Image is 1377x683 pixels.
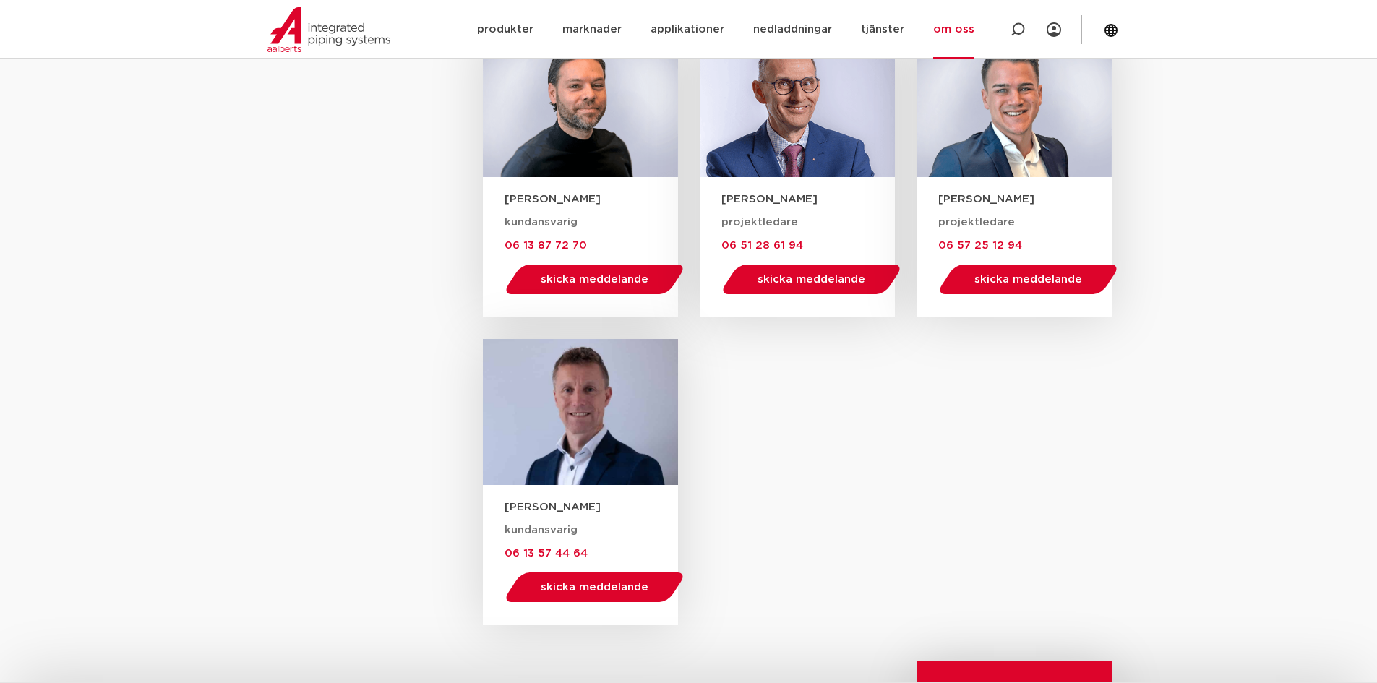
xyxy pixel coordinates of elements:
font: produkter [477,24,533,35]
font: projektledare [938,217,1015,228]
font: skicka meddelande [541,274,648,285]
font: tjänster [861,24,904,35]
font: 06 13 87 72 70 [505,240,587,251]
font: kundansvarig [505,217,578,228]
font: marknader [562,24,622,35]
font: [PERSON_NAME] [505,194,601,205]
a: 06 13 87 72 70 [505,239,587,251]
font: 06 51 28 61 94 [721,240,803,251]
font: 06 13 57 44 64 [505,548,588,559]
font: nedladdningar [753,24,832,35]
font: om oss [933,24,974,35]
font: skicka meddelande [541,582,648,593]
font: 06 57 25 12 94 [938,240,1022,251]
font: skicka meddelande [974,274,1082,285]
a: 06 57 25 12 94 [938,239,1022,251]
font: [PERSON_NAME] [938,194,1034,205]
font: [PERSON_NAME] [721,194,818,205]
a: 06 13 57 44 64 [505,547,588,559]
a: 06 51 28 61 94 [721,239,803,251]
font: skicka meddelande [758,274,865,285]
font: applikationer [651,24,724,35]
font: kundansvarig [505,525,578,536]
font: projektledare [721,217,798,228]
font: [PERSON_NAME] [505,502,601,512]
